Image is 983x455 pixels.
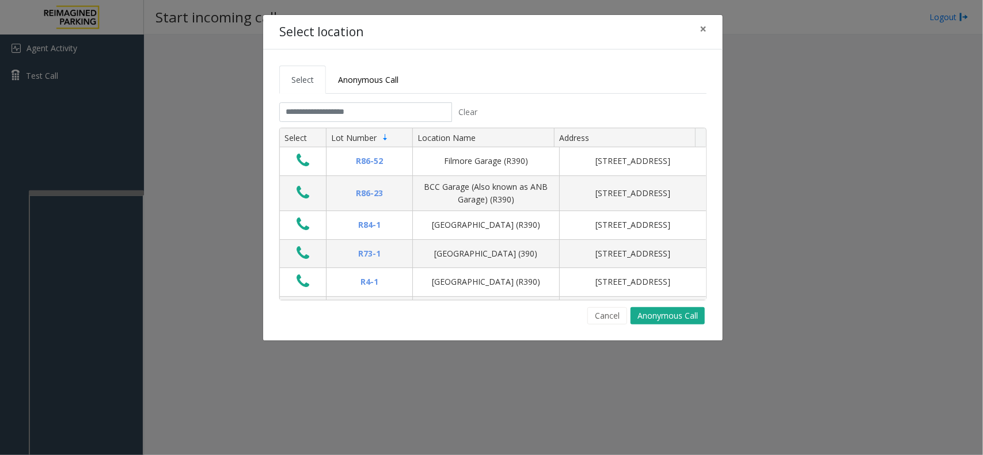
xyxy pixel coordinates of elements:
div: [GEOGRAPHIC_DATA] (390) [420,247,552,260]
span: Anonymous Call [338,74,398,85]
div: R86-52 [333,155,405,167]
div: R4-1 [333,276,405,288]
span: Address [559,132,589,143]
div: [STREET_ADDRESS] [567,187,699,200]
span: × [700,21,707,37]
div: Data table [280,128,706,300]
span: Location Name [418,132,476,143]
ul: Tabs [279,66,707,94]
h4: Select location [279,23,363,41]
button: Anonymous Call [631,307,705,324]
div: R73-1 [333,247,405,260]
div: Filmore Garage (R390) [420,155,552,167]
div: [GEOGRAPHIC_DATA] (R390) [420,276,552,288]
button: Close [692,15,715,43]
div: [STREET_ADDRESS] [567,276,699,288]
div: R86-23 [333,187,405,200]
div: BCC Garage (Also known as ANB Garage) (R390) [420,181,552,207]
div: [GEOGRAPHIC_DATA] (R390) [420,219,552,231]
th: Select [280,128,326,148]
div: [STREET_ADDRESS] [567,219,699,231]
button: Cancel [587,307,627,324]
span: Lot Number [331,132,377,143]
div: R84-1 [333,219,405,231]
div: [STREET_ADDRESS] [567,155,699,167]
div: [STREET_ADDRESS] [567,247,699,260]
button: Clear [452,102,484,122]
span: Select [291,74,314,85]
span: Sortable [381,133,390,142]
